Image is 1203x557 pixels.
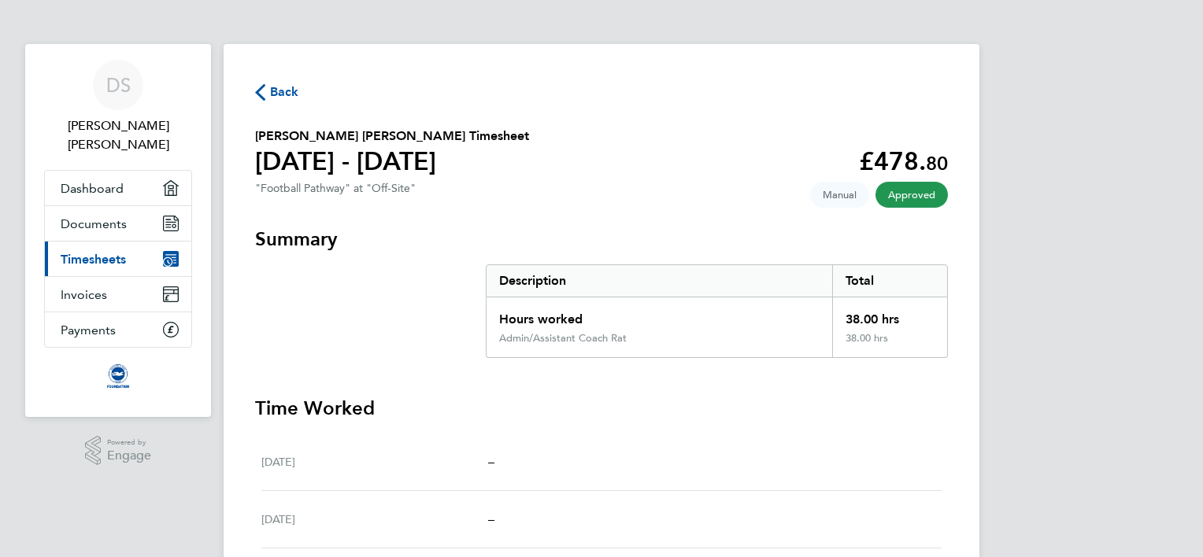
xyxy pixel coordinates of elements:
a: Timesheets [45,242,191,276]
span: – [488,511,494,526]
a: Invoices [45,277,191,312]
div: Hours worked [487,297,832,332]
span: Invoices [61,287,107,302]
span: Payments [61,323,116,338]
div: Summary [486,264,948,358]
span: Duncan James Spalding [44,116,192,154]
img: albioninthecommunity-logo-retina.png [105,363,131,389]
span: Documents [61,216,127,231]
div: Description [487,265,832,297]
span: Dashboard [61,181,124,196]
a: Dashboard [45,171,191,205]
h1: [DATE] - [DATE] [255,146,529,177]
span: This timesheet was manually created. [810,182,869,208]
button: Back [255,82,299,101]
span: – [488,454,494,469]
div: Total [832,265,947,297]
h3: Time Worked [255,396,948,421]
div: Admin/Assistant Coach Rat [499,332,627,345]
span: DS [106,75,131,95]
h2: [PERSON_NAME] [PERSON_NAME] Timesheet [255,127,529,146]
div: 38.00 hrs [832,297,947,332]
span: Engage [107,449,151,463]
h3: Summary [255,227,948,252]
div: [DATE] [261,510,488,529]
nav: Main navigation [25,44,211,417]
span: Timesheets [61,252,126,267]
a: Payments [45,312,191,347]
a: DS[PERSON_NAME] [PERSON_NAME] [44,60,192,154]
span: 80 [926,152,948,175]
div: [DATE] [261,452,488,471]
a: Documents [45,206,191,241]
a: Go to home page [44,363,192,389]
span: Back [270,83,299,101]
div: "Football Pathway" at "Off-Site" [255,182,416,195]
span: This timesheet has been approved. [875,182,948,208]
a: Powered byEngage [85,436,152,466]
div: 38.00 hrs [832,332,947,357]
app-decimal: £478. [859,146,948,176]
span: Powered by [107,436,151,449]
